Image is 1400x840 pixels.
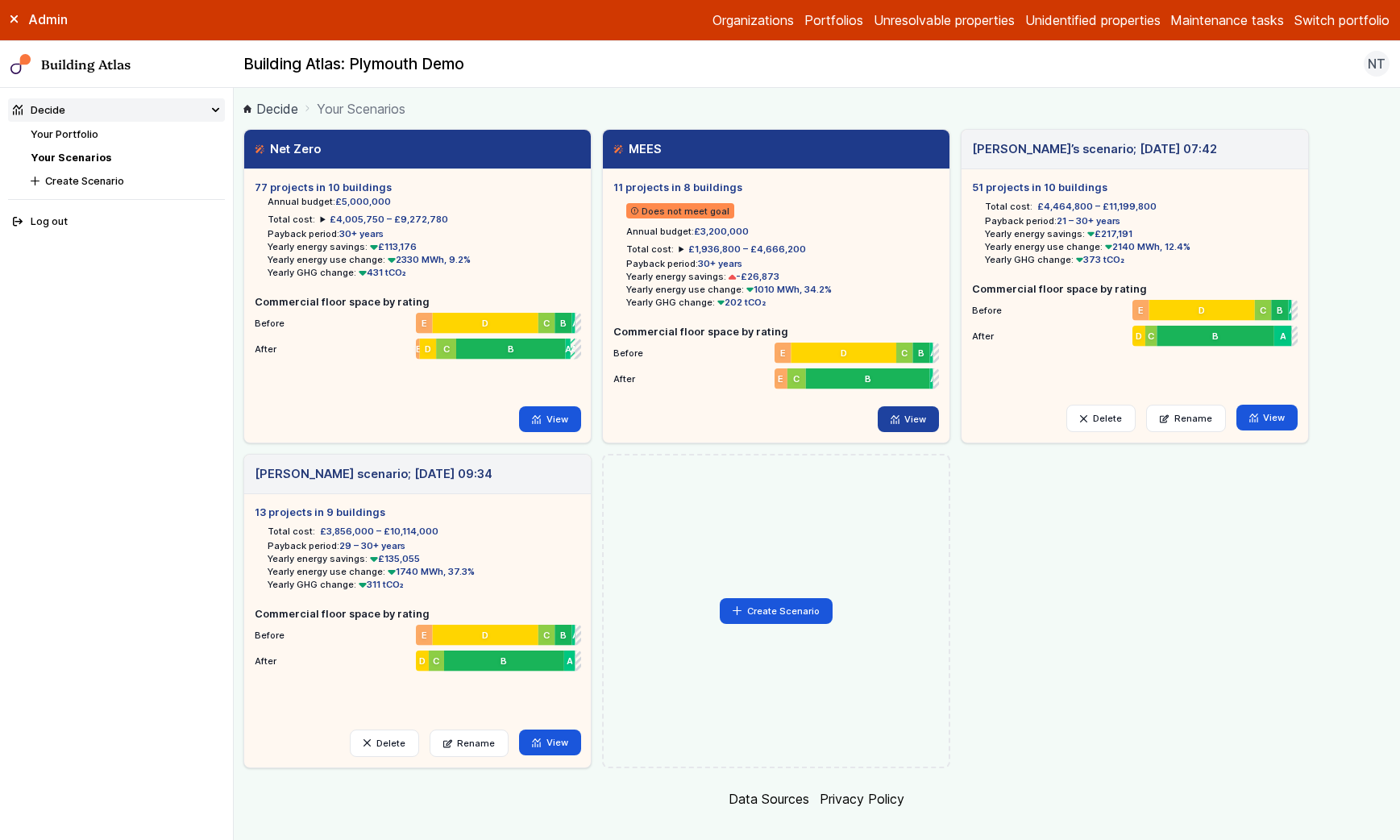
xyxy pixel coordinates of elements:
[1138,304,1144,317] span: E
[26,169,225,193] button: Create Scenario
[320,213,448,226] summary: £4,005,750 – £9,272,780
[255,505,580,520] h5: 13 projects in 9 buildings
[350,730,419,757] button: Delete
[1294,10,1390,30] button: Switch portfolio
[1260,304,1266,317] span: C
[1066,405,1136,432] button: Delete
[985,227,1298,240] li: Yearly energy savings:
[320,525,438,538] span: £3,856,000 – £10,114,000
[778,372,783,385] span: E
[613,339,939,360] li: Before
[419,655,426,667] span: D
[1037,200,1157,213] span: £4,464,800 – £11,199,800
[972,297,1298,318] li: Before
[1103,241,1191,252] span: 2140 MWh, 12.4%
[519,406,581,432] a: View
[1148,330,1154,343] span: C
[8,210,225,234] button: Log out
[368,553,420,564] span: £135,055
[1136,330,1142,343] span: D
[972,140,1217,158] h3: [PERSON_NAME]’s scenario; [DATE] 07:42
[1364,51,1390,77] button: NT
[10,54,31,75] img: main-0bbd2752.svg
[820,791,904,807] a: Privacy Policy
[268,578,580,591] li: Yearly GHG change:
[613,180,939,195] h5: 11 projects in 8 buildings
[268,266,580,279] li: Yearly GHG change:
[985,214,1298,227] li: Payback period:
[1212,330,1219,343] span: B
[255,647,580,668] li: After
[744,284,833,295] span: 1010 MWh, 34.2%
[559,629,566,642] span: B
[565,343,570,356] span: A
[255,465,492,483] h3: [PERSON_NAME] scenario; [DATE] 09:34
[626,225,939,238] li: Annual budget:
[712,10,794,30] a: Organizations
[613,365,939,386] li: After
[255,180,580,195] h5: 77 projects in 10 buildings
[985,240,1298,253] li: Yearly energy use change:
[339,228,384,239] span: 30+ years
[268,525,315,538] h6: Total cost:
[1277,304,1283,317] span: B
[243,54,464,75] h2: Building Atlas: Plymouth Demo
[1289,304,1292,317] span: A
[425,343,431,356] span: D
[918,347,924,360] span: B
[268,565,580,578] li: Yearly energy use change:
[571,317,575,330] span: A
[501,655,507,667] span: B
[430,730,509,757] a: Rename
[519,730,581,755] a: View
[416,343,420,356] span: E
[972,180,1298,195] h5: 51 projects in 10 buildings
[726,271,780,282] span: -£26,873
[1199,304,1205,317] span: D
[356,579,404,590] span: 311 tCO₂
[930,372,933,385] span: A
[356,267,406,278] span: 431 tCO₂
[255,606,580,622] h5: Commercial floor space by rating
[1368,54,1385,73] span: NT
[779,347,785,360] span: E
[698,258,742,269] span: 30+ years
[613,140,662,158] h3: MEES
[566,655,572,667] span: A
[482,629,488,642] span: D
[1085,228,1133,239] span: £217,191
[972,322,1298,343] li: After
[368,241,417,252] span: £113,176
[985,253,1298,266] li: Yearly GHG change:
[1146,405,1226,432] a: Rename
[268,240,580,253] li: Yearly energy savings:
[421,317,426,330] span: E
[626,243,674,256] h6: Total cost:
[874,10,1015,30] a: Unresolvable properties
[8,98,225,122] summary: Decide
[421,629,426,642] span: E
[31,128,98,140] a: Your Portfolio
[268,552,580,565] li: Yearly energy savings:
[482,317,488,330] span: D
[1074,254,1125,265] span: 373 tCO₂
[543,629,550,642] span: C
[1236,405,1298,430] a: View
[729,791,809,807] a: Data Sources
[930,347,933,360] span: A
[385,566,475,577] span: 1740 MWh, 37.3%
[268,539,580,552] li: Payback period:
[507,343,513,356] span: B
[626,203,735,218] span: Does not meet goal
[626,270,939,283] li: Yearly energy savings:
[385,254,471,265] span: 2330 MWh, 9.2%
[31,152,111,164] a: Your Scenarios
[255,140,321,158] h3: Net Zero
[543,317,550,330] span: C
[793,372,800,385] span: C
[13,102,65,118] div: Decide
[255,622,580,642] li: Before
[1057,215,1120,227] span: 21 – 30+ years
[626,296,939,309] li: Yearly GHG change:
[626,283,939,296] li: Yearly energy use change:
